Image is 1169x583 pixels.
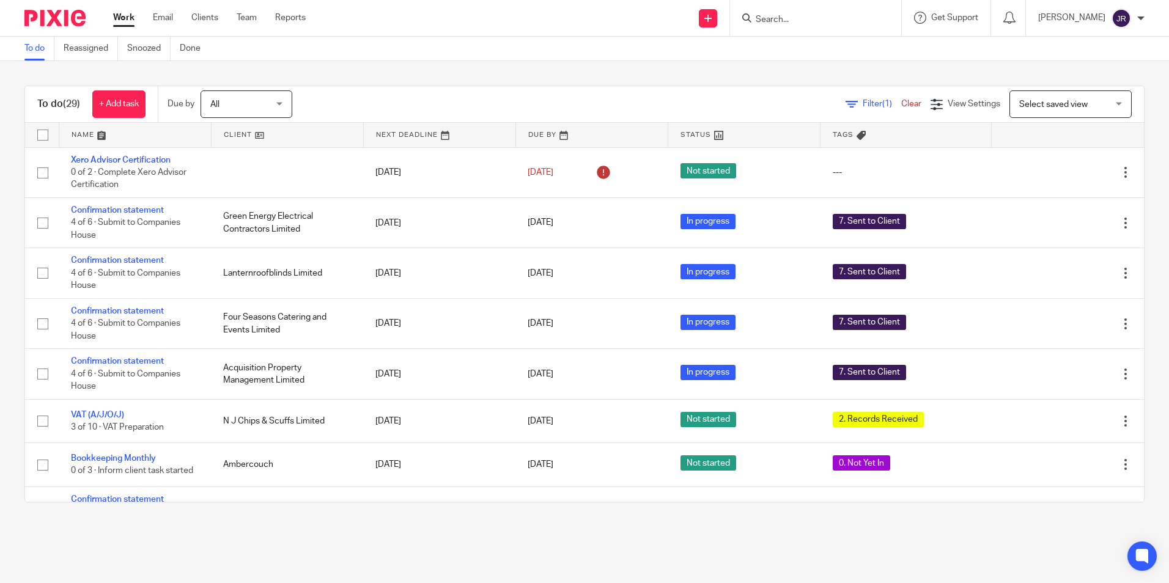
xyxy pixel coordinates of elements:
[754,15,865,26] input: Search
[37,98,80,111] h1: To do
[71,319,180,340] span: 4 of 6 · Submit to Companies House
[71,156,171,164] a: Xero Advisor Certification
[71,454,156,463] a: Bookkeeping Monthly
[71,307,164,315] a: Confirmation statement
[528,168,553,177] span: [DATE]
[833,166,979,178] div: ---
[71,357,164,365] a: Confirmation statement
[64,37,118,61] a: Reassigned
[168,98,194,110] p: Due by
[24,10,86,26] img: Pixie
[833,455,890,471] span: 0. Not Yet In
[528,370,553,378] span: [DATE]
[901,100,921,108] a: Clear
[363,248,515,298] td: [DATE]
[680,315,736,330] span: In progress
[363,197,515,248] td: [DATE]
[92,90,146,118] a: + Add task
[833,365,906,380] span: 7. Sent to Client
[211,486,363,537] td: Stepping Stones Playgroup C.I.C.
[528,460,553,469] span: [DATE]
[113,12,135,24] a: Work
[833,264,906,279] span: 7. Sent to Client
[680,264,736,279] span: In progress
[882,100,892,108] span: (1)
[833,214,906,229] span: 7. Sent to Client
[528,417,553,425] span: [DATE]
[71,370,180,391] span: 4 of 6 · Submit to Companies House
[71,219,180,240] span: 4 of 6 · Submit to Companies House
[1038,12,1105,24] p: [PERSON_NAME]
[363,147,515,197] td: [DATE]
[680,214,736,229] span: In progress
[680,365,736,380] span: In progress
[275,12,306,24] a: Reports
[71,206,164,215] a: Confirmation statement
[363,443,515,486] td: [DATE]
[211,399,363,442] td: N J Chips & Scuffs Limited
[528,320,553,328] span: [DATE]
[833,131,854,138] span: Tags
[211,197,363,248] td: Green Energy Electrical Contractors Limited
[211,248,363,298] td: Lanternroofblinds Limited
[528,219,553,227] span: [DATE]
[191,12,218,24] a: Clients
[71,423,164,431] span: 3 of 10 · VAT Preparation
[363,349,515,399] td: [DATE]
[931,13,978,22] span: Get Support
[863,100,901,108] span: Filter
[833,412,924,427] span: 2. Records Received
[363,399,515,442] td: [DATE]
[71,467,193,475] span: 0 of 3 · Inform client task started
[71,495,164,504] a: Confirmation statement
[71,256,164,265] a: Confirmation statement
[211,349,363,399] td: Acquisition Property Management Limited
[680,163,736,178] span: Not started
[180,37,210,61] a: Done
[1019,100,1088,109] span: Select saved view
[948,100,1000,108] span: View Settings
[24,37,54,61] a: To do
[63,99,80,109] span: (29)
[680,412,736,427] span: Not started
[71,411,124,419] a: VAT (A/J/O/J)
[363,486,515,537] td: [DATE]
[211,443,363,486] td: Ambercouch
[153,12,173,24] a: Email
[71,168,186,189] span: 0 of 2 · Complete Xero Advisor Certification
[363,298,515,348] td: [DATE]
[211,298,363,348] td: Four Seasons Catering and Events Limited
[528,269,553,277] span: [DATE]
[833,315,906,330] span: 7. Sent to Client
[210,100,219,109] span: All
[680,455,736,471] span: Not started
[1112,9,1131,28] img: svg%3E
[237,12,257,24] a: Team
[71,269,180,290] span: 4 of 6 · Submit to Companies House
[127,37,171,61] a: Snoozed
